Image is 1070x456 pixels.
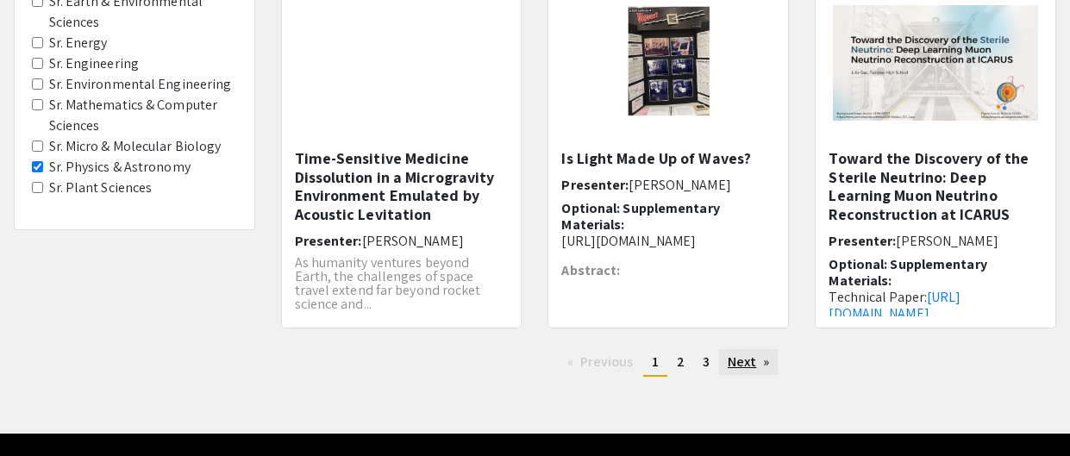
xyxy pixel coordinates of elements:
label: Sr. Plant Sciences [49,178,153,198]
span: [PERSON_NAME] [629,176,730,194]
h5: Time-Sensitive Medicine Dissolution in a Microgravity Environment Emulated by Acoustic Levitation [295,149,509,223]
a: [URL][DOMAIN_NAME] [829,288,960,322]
label: Sr. Micro & Molecular Biology [49,136,222,157]
label: Sr. Mathematics & Computer Sciences [49,95,237,136]
p: [URL][DOMAIN_NAME] [561,233,775,249]
label: Sr. Physics & Astronomy [49,157,191,178]
h6: Presenter: [295,233,509,249]
label: Sr. Environmental Engineering [49,74,232,95]
a: Next page [719,349,779,375]
label: Sr. Energy [49,33,108,53]
h6: Presenter: [561,177,775,193]
span: Optional: Supplementary Materials: [561,199,719,234]
span: 1 [652,353,659,371]
span: Previous [580,353,634,371]
label: Sr. Engineering [49,53,140,74]
span: [PERSON_NAME] [362,232,464,250]
span: 3 [703,353,710,371]
strong: Abstract: [561,261,620,279]
h5: Toward the Discovery of the Sterile Neutrino: Deep Learning Muon Neutrino Reconstruction at ICARUS [829,149,1042,223]
h5: Is Light Made Up of Waves? [561,149,775,168]
span: [PERSON_NAME] [896,232,998,250]
span: 2 [677,353,685,371]
p: As humanity ventures beyond Earth, the challenges of space travel extend far beyond rocket scienc... [295,256,509,311]
ul: Pagination [281,349,1057,377]
span: Optional: Supplementary Materials: [829,255,986,290]
iframe: Chat [13,378,73,443]
h6: Presenter: [829,233,1042,249]
p: Technical Paper: [829,289,1042,322]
